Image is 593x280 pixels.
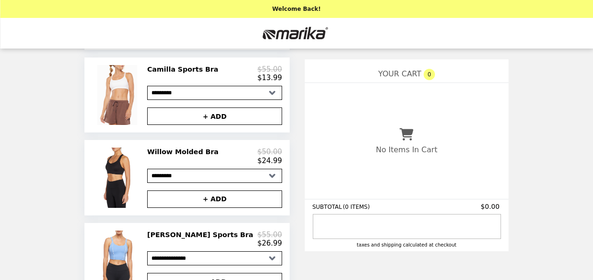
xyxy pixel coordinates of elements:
span: YOUR CART [378,69,421,78]
p: $55.00 [257,231,282,239]
p: $13.99 [257,74,282,82]
span: ( 0 ITEMS ) [343,204,370,210]
button: + ADD [147,107,282,125]
span: 0 [424,69,435,80]
select: Select a product variant [147,86,282,100]
select: Select a product variant [147,251,282,265]
p: Welcome Back! [272,6,321,12]
img: Camilla Sports Bra [97,65,140,125]
p: $55.00 [257,65,282,74]
p: No Items In Cart [376,145,437,154]
p: $50.00 [257,148,282,156]
select: Select a product variant [147,169,282,183]
img: Willow Molded Bra [97,148,140,207]
img: Brand Logo [257,24,336,43]
div: Taxes and Shipping calculated at checkout [312,242,501,247]
p: $24.99 [257,156,282,165]
h2: Camilla Sports Bra [147,65,222,74]
p: $26.99 [257,239,282,247]
span: SUBTOTAL [312,204,343,210]
button: + ADD [147,190,282,208]
span: $0.00 [481,203,501,210]
h2: Willow Molded Bra [147,148,222,156]
h2: [PERSON_NAME] Sports Bra [147,231,257,239]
